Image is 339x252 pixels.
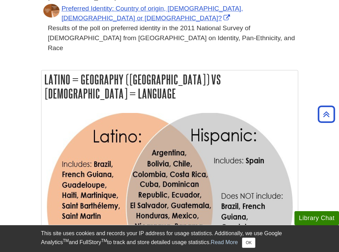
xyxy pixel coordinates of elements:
[315,110,337,119] a: Back to Top
[62,5,243,22] a: Link opens in new window
[48,23,298,53] div: Results of the poll on preferred identity in the 2011 National Survey of [DEMOGRAPHIC_DATA] from ...
[294,211,339,225] button: Library Chat
[43,4,60,18] img: Pie chart of survey results
[41,70,298,103] h2: Latino = Geography ([GEOGRAPHIC_DATA]) vs [DEMOGRAPHIC_DATA] = Language
[211,239,238,245] a: Read More
[41,229,298,248] div: This site uses cookies and records your IP address for usage statistics. Additionally, we use Goo...
[101,238,107,243] sup: TM
[63,238,69,243] sup: TM
[242,238,255,248] button: Close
